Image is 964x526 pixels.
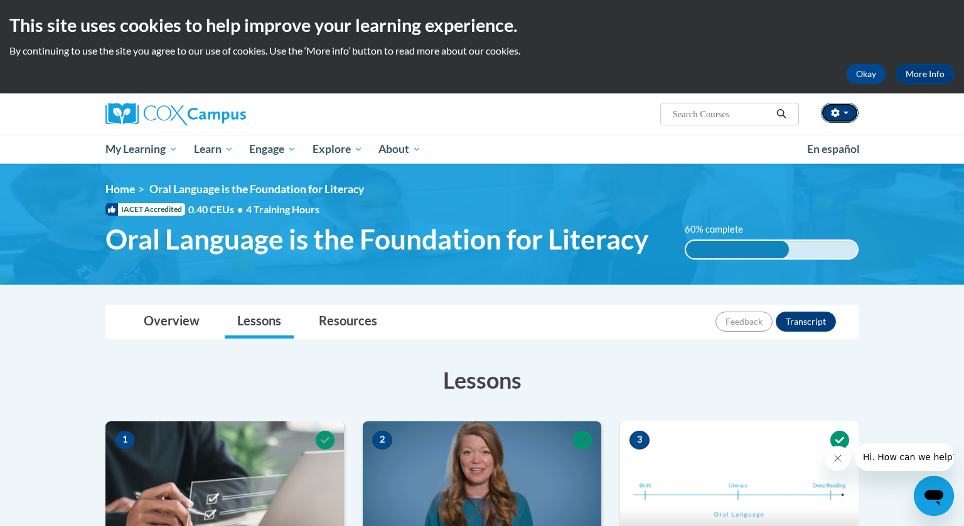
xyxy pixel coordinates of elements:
a: Resources [306,305,390,339]
span: 0.40 CEUs [188,203,246,216]
p: By continuing to use the site you agree to our use of cookies. Use the ‘More info’ button to read... [9,44,955,58]
a: Learn [186,135,242,164]
a: En español [799,136,868,162]
iframe: Close message [825,446,850,471]
span: Hi. How can we help? [8,9,102,19]
a: Home [105,182,135,196]
button: Transcript [776,312,836,332]
span: • [237,203,243,215]
label: 60% complete [685,223,757,236]
span: 1 [115,431,135,450]
span: Learn [194,142,233,157]
div: 60% complete [686,241,789,258]
a: My Learning [97,135,186,164]
span: En español [807,142,860,155]
button: Search [772,107,791,122]
input: Search Courses [672,107,772,122]
img: Cox Campus [105,103,246,125]
a: Engage [241,135,304,164]
span: My Learning [105,142,178,157]
span: Engage [249,142,296,157]
a: Lessons [225,305,294,339]
a: About [371,135,430,164]
iframe: Message from company [855,443,954,471]
button: Feedback [715,312,773,332]
span: About [378,142,421,157]
iframe: Button to launch messaging window [914,476,954,516]
span: Explore [313,142,363,157]
span: 3 [629,431,650,450]
span: 4 Training Hours [246,203,319,215]
button: Account Settings [821,103,859,123]
button: Okay [846,64,886,84]
span: Oral Language is the Foundation for Literacy [149,182,364,196]
h3: Lessons [105,364,859,396]
span: Oral Language is the Foundation for Literacy [105,223,648,256]
span: IACET Accredited [105,203,185,216]
span: 2 [372,431,392,450]
a: Overview [131,305,212,339]
a: More Info [896,64,955,84]
a: Explore [304,135,371,164]
a: Cox Campus [105,103,344,125]
div: Main menu [87,135,877,164]
h2: This site uses cookies to help improve your learning experience. [9,13,955,38]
